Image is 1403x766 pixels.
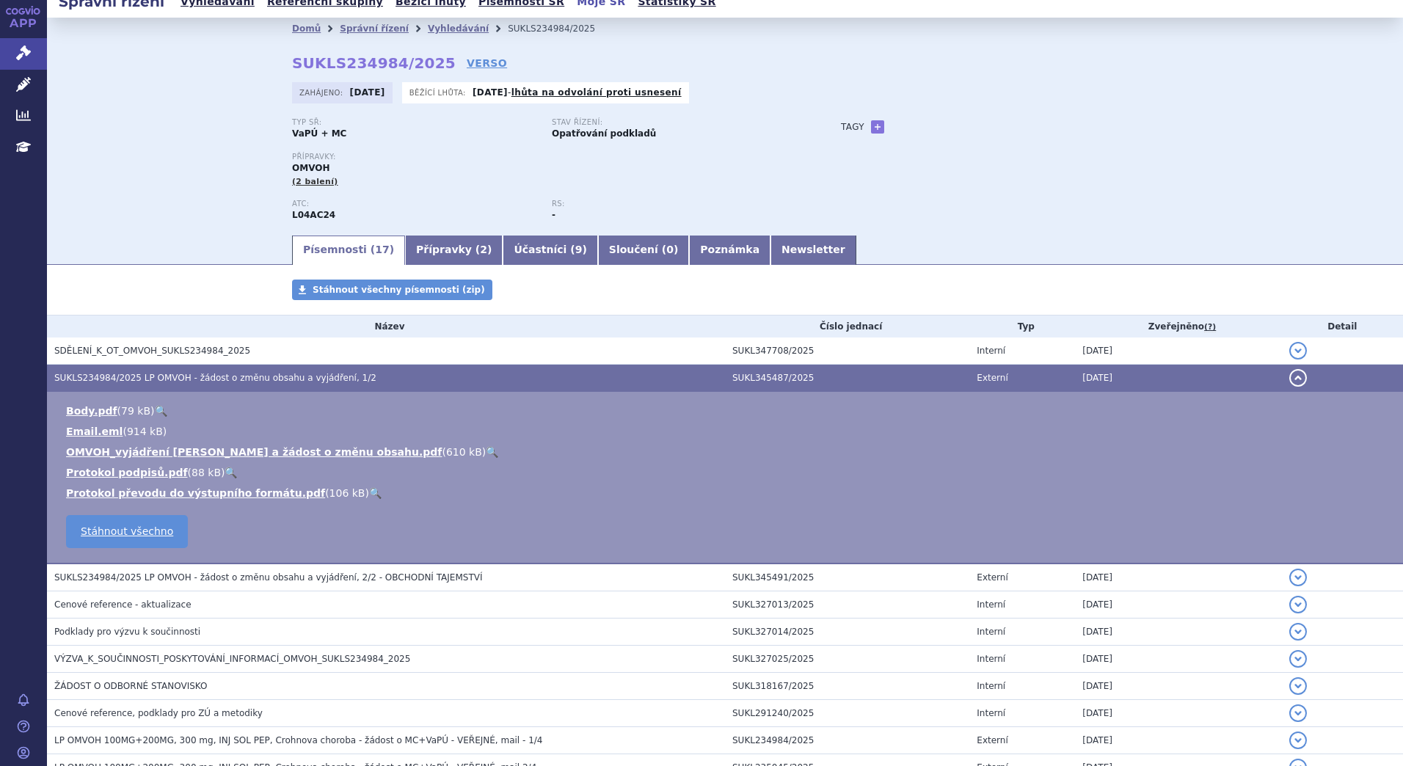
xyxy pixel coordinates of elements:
[292,236,405,265] a: Písemnosti (17)
[54,373,376,383] span: SUKLS234984/2025 LP OMVOH - žádost o změnu obsahu a vyjádření, 1/2
[299,87,346,98] span: Zahájeno:
[725,563,969,591] td: SUKL345491/2025
[292,177,338,186] span: (2 balení)
[1075,727,1281,754] td: [DATE]
[841,118,864,136] h3: Tagy
[54,572,483,583] span: SUKLS234984/2025 LP OMVOH - žádost o změnu obsahu a vyjádření, 2/2 - OBCHODNÍ TAJEMSTVÍ
[1075,673,1281,700] td: [DATE]
[467,56,507,70] a: VERSO
[121,405,150,417] span: 79 kB
[977,373,1007,383] span: Externí
[480,244,487,255] span: 2
[54,346,250,356] span: SDĚLENÍ_K_OT_OMVOH_SUKLS234984_2025
[66,404,1388,418] li: ( )
[340,23,409,34] a: Správní řízení
[54,708,263,718] span: Cenové reference, podklady pro ZÚ a metodiky
[1289,677,1307,695] button: detail
[292,118,537,127] p: Typ SŘ:
[977,599,1005,610] span: Interní
[473,87,682,98] p: -
[66,467,188,478] a: Protokol podpisů.pdf
[292,23,321,34] a: Domů
[977,708,1005,718] span: Interní
[66,465,1388,480] li: ( )
[598,236,689,265] a: Sloučení (0)
[47,315,725,338] th: Název
[1075,619,1281,646] td: [DATE]
[428,23,489,34] a: Vyhledávání
[725,591,969,619] td: SUKL327013/2025
[725,365,969,392] td: SUKL345487/2025
[508,18,614,40] li: SUKLS234984/2025
[1289,596,1307,613] button: detail
[292,128,346,139] strong: VaPÚ + MC
[1289,732,1307,749] button: detail
[54,599,192,610] span: Cenové reference - aktualizace
[66,515,188,548] a: Stáhnout všechno
[871,120,884,134] a: +
[977,654,1005,664] span: Interní
[54,681,207,691] span: ŽÁDOST O ODBORNÉ STANOVISKO
[1289,369,1307,387] button: detail
[725,646,969,673] td: SUKL327025/2025
[575,244,583,255] span: 9
[225,467,237,478] a: 🔍
[977,735,1007,745] span: Externí
[725,700,969,727] td: SUKL291240/2025
[1075,700,1281,727] td: [DATE]
[66,405,117,417] a: Body.pdf
[725,619,969,646] td: SUKL327014/2025
[1282,315,1403,338] th: Detail
[127,426,163,437] span: 914 kB
[725,673,969,700] td: SUKL318167/2025
[292,54,456,72] strong: SUKLS234984/2025
[66,487,325,499] a: Protokol převodu do výstupního formátu.pdf
[66,424,1388,439] li: ( )
[486,446,498,458] a: 🔍
[292,210,335,220] strong: MIRIKIZUMAB
[977,346,1005,356] span: Interní
[969,315,1075,338] th: Typ
[552,210,555,220] strong: -
[1075,315,1281,338] th: Zveřejněno
[503,236,597,265] a: Účastníci (9)
[66,445,1388,459] li: ( )
[511,87,682,98] a: lhůta na odvolání proti usnesení
[552,118,797,127] p: Stav řízení:
[292,163,329,173] span: OMVOH
[552,200,797,208] p: RS:
[292,280,492,300] a: Stáhnout všechny písemnosti (zip)
[1289,342,1307,360] button: detail
[375,244,389,255] span: 17
[155,405,167,417] a: 🔍
[725,315,969,338] th: Číslo jednací
[1289,623,1307,641] button: detail
[725,727,969,754] td: SUKL234984/2025
[405,236,503,265] a: Přípravky (2)
[66,446,442,458] a: OMVOH_vyjádření [PERSON_NAME] a žádost o změnu obsahu.pdf
[689,236,770,265] a: Poznámka
[446,446,482,458] span: 610 kB
[1204,322,1216,332] abbr: (?)
[1289,650,1307,668] button: detail
[66,426,123,437] a: Email.eml
[350,87,385,98] strong: [DATE]
[552,128,656,139] strong: Opatřování podkladů
[192,467,221,478] span: 88 kB
[770,236,856,265] a: Newsletter
[1075,338,1281,365] td: [DATE]
[977,627,1005,637] span: Interní
[66,486,1388,500] li: ( )
[725,338,969,365] td: SUKL347708/2025
[313,285,485,295] span: Stáhnout všechny písemnosti (zip)
[1289,569,1307,586] button: detail
[369,487,382,499] a: 🔍
[977,681,1005,691] span: Interní
[1075,563,1281,591] td: [DATE]
[409,87,469,98] span: Běžící lhůta:
[292,153,812,161] p: Přípravky:
[54,735,542,745] span: LP OMVOH 100MG+200MG, 300 mg, INJ SOL PEP, Crohnova choroba - žádost o MC+VaPÚ - VEŘEJNÉ, mail - 1/4
[54,654,410,664] span: VÝZVA_K_SOUČINNOSTI_POSKYTOVÁNÍ_INFORMACÍ_OMVOH_SUKLS234984_2025
[54,627,200,637] span: Podklady pro výzvu k součinnosti
[1075,646,1281,673] td: [DATE]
